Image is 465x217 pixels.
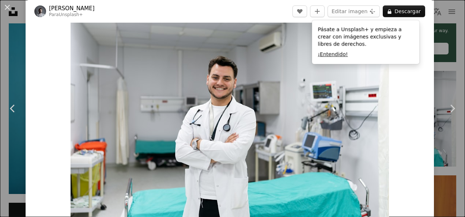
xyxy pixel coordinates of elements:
a: Unsplash+ [59,12,83,17]
img: Ve al perfil de Yunus Tuğ [34,5,46,17]
a: [PERSON_NAME] [49,5,95,12]
button: Me gusta [292,5,307,17]
div: Para [49,12,95,18]
button: Editar imagen [328,5,380,17]
button: Descargar [383,5,425,17]
button: ¡Entendido! [318,51,348,58]
a: Siguiente [439,73,465,144]
div: Pásate a Unsplash+ y empieza a crear con imágenes exclusivas y libres de derechos. [312,20,419,64]
button: Añade a la colección [310,5,325,17]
